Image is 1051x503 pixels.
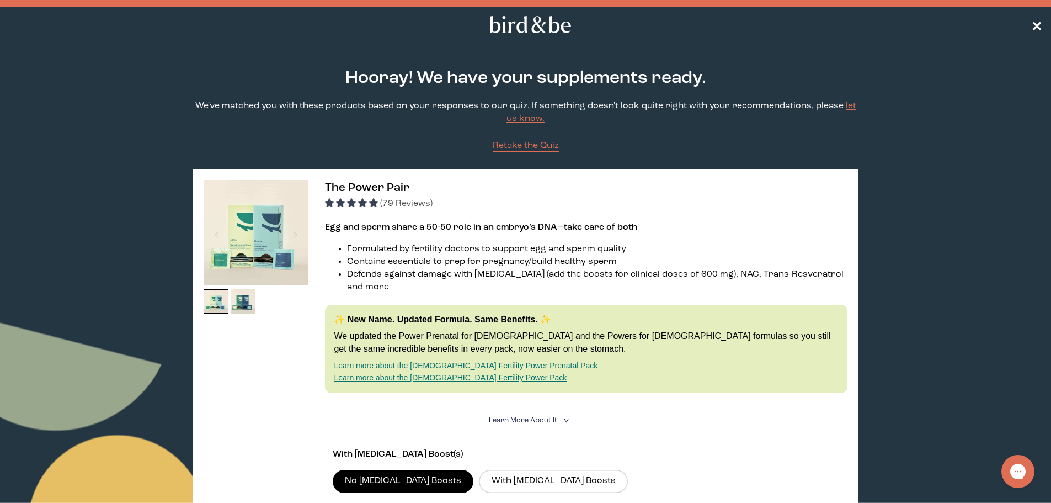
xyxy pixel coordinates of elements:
[326,66,725,91] h2: Hooray! We have your supplements ready.
[347,256,847,268] li: Contains essentials to prep for pregnancy/build healthy sperm
[333,470,474,493] label: No [MEDICAL_DATA] Boosts
[325,199,380,208] span: 4.92 stars
[334,361,597,370] a: Learn more about the [DEMOGRAPHIC_DATA] Fertility Power Prenatal Pack
[334,315,551,324] strong: ✨ New Name. Updated Formula. Same Benefits. ✨
[380,199,433,208] span: (79 Reviews)
[204,180,308,285] img: thumbnail image
[479,470,628,493] label: With [MEDICAL_DATA] Boosts
[1031,18,1042,31] span: ✕
[325,223,637,232] strong: Egg and sperm share a 50-50 role in an embryo’s DNA—take care of both
[334,373,567,382] a: Learn more about the [DEMOGRAPHIC_DATA] Fertility Power Pack
[347,268,847,294] li: Defends against damage with [MEDICAL_DATA] (add the boosts for clinical doses of 600 mg), NAC, Tr...
[493,140,559,152] a: Retake the Quiz
[333,448,719,461] p: With [MEDICAL_DATA] Boost(s)
[489,415,563,426] summary: Learn More About it <
[204,289,228,314] img: thumbnail image
[347,243,847,256] li: Formulated by fertility doctors to support egg and sperm quality
[231,289,255,314] img: thumbnail image
[193,100,858,125] p: We've matched you with these products based on your responses to our quiz. If something doesn't l...
[334,330,838,355] p: We updated the Power Prenatal for [DEMOGRAPHIC_DATA] and the Powers for [DEMOGRAPHIC_DATA] formul...
[560,417,570,423] i: <
[1031,15,1042,34] a: ✕
[506,102,856,123] a: let us know.
[325,182,409,194] span: The Power Pair
[996,451,1040,492] iframe: Gorgias live chat messenger
[493,141,559,150] span: Retake the Quiz
[489,417,557,424] span: Learn More About it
